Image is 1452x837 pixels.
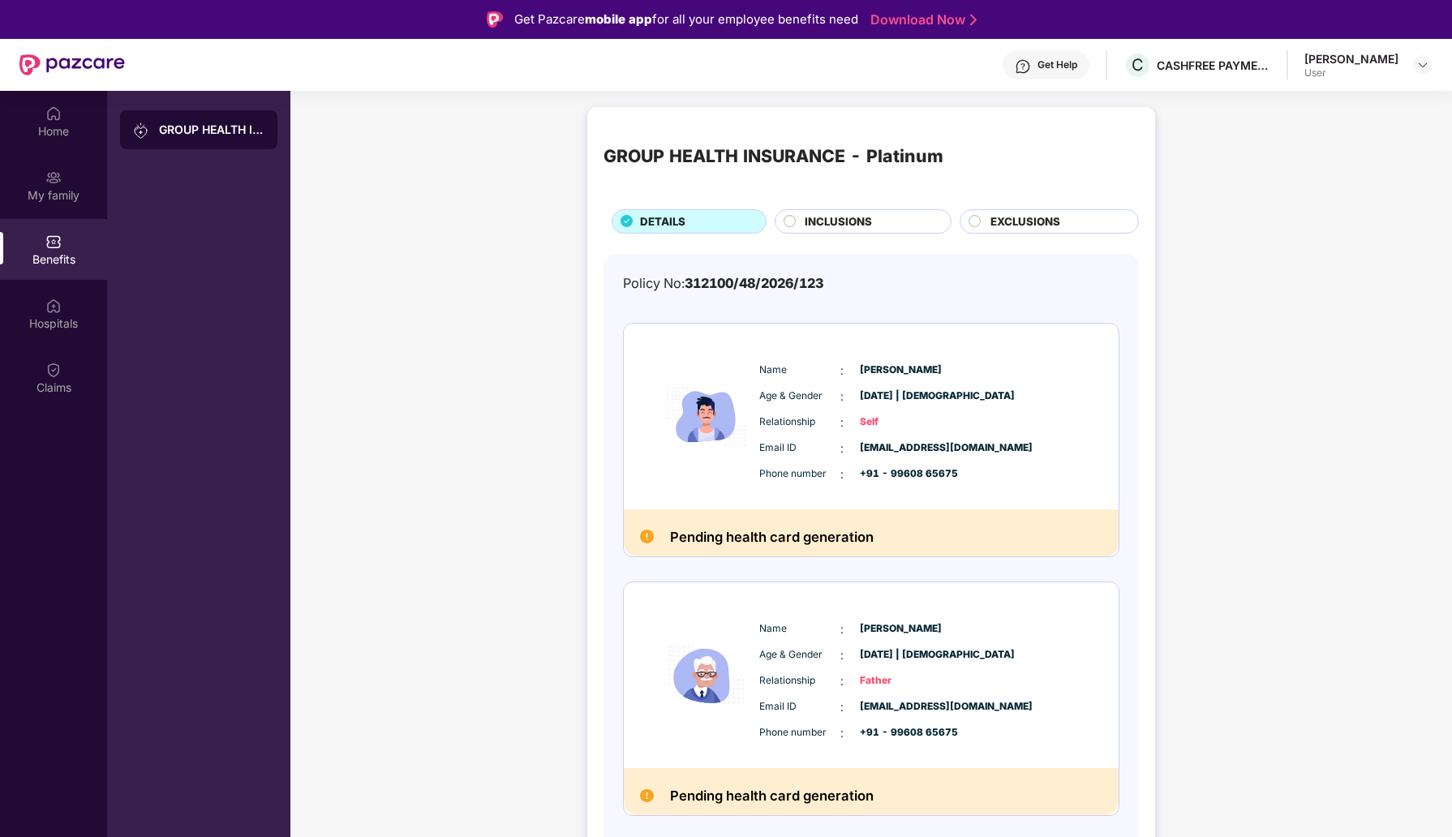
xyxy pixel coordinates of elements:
img: Pending [640,530,654,543]
img: svg+xml;base64,PHN2ZyBpZD0iQmVuZWZpdHMiIHhtbG5zPSJodHRwOi8vd3d3LnczLm9yZy8yMDAwL3N2ZyIgd2lkdGg9Ij... [45,234,62,250]
img: svg+xml;base64,PHN2ZyBpZD0iSG9tZSIgeG1sbnM9Imh0dHA6Ly93d3cudzMub3JnLzIwMDAvc3ZnIiB3aWR0aD0iMjAiIG... [45,105,62,122]
div: CASHFREE PAYMENTS INDIA PVT. LTD. [1157,58,1270,73]
span: [EMAIL_ADDRESS][DOMAIN_NAME] [860,699,941,715]
img: svg+xml;base64,PHN2ZyBpZD0iQ2xhaW0iIHhtbG5zPSJodHRwOi8vd3d3LnczLm9yZy8yMDAwL3N2ZyIgd2lkdGg9IjIwIi... [45,362,62,378]
span: Email ID [759,440,840,456]
div: GROUP HEALTH INSURANCE - Platinum [159,122,264,138]
img: svg+xml;base64,PHN2ZyBpZD0iSG9zcGl0YWxzIiB4bWxucz0iaHR0cDovL3d3dy53My5vcmcvMjAwMC9zdmciIHdpZHRoPS... [45,298,62,314]
span: : [840,620,844,638]
span: DETAILS [640,213,685,230]
span: [DATE] | [DEMOGRAPHIC_DATA] [860,647,941,663]
span: : [840,440,844,457]
img: svg+xml;base64,PHN2ZyBpZD0iRHJvcGRvd24tMzJ4MzIiIHhtbG5zPSJodHRwOi8vd3d3LnczLm9yZy8yMDAwL3N2ZyIgd2... [1416,58,1429,71]
span: : [840,466,844,483]
span: Phone number [759,466,840,482]
span: Name [759,363,840,378]
span: : [840,388,844,406]
span: C [1132,55,1144,75]
img: Pending [640,789,654,803]
span: +91 - 99608 65675 [860,466,941,482]
span: : [840,672,844,690]
div: Get Pazcare for all your employee benefits need [514,10,858,29]
span: Email ID [759,699,840,715]
div: Policy No: [623,273,823,294]
h2: Pending health card generation [670,784,874,807]
img: New Pazcare Logo [19,54,125,75]
img: svg+xml;base64,PHN2ZyBpZD0iSGVscC0zMngzMiIgeG1sbnM9Imh0dHA6Ly93d3cudzMub3JnLzIwMDAvc3ZnIiB3aWR0aD... [1015,58,1031,75]
img: icon [658,340,755,493]
span: [EMAIL_ADDRESS][DOMAIN_NAME] [860,440,941,456]
div: Get Help [1037,58,1077,71]
span: 312100/48/2026/123 [685,275,823,291]
span: Phone number [759,725,840,740]
div: GROUP HEALTH INSURANCE - Platinum [604,143,943,170]
strong: mobile app [585,11,652,27]
span: Self [860,414,941,430]
span: Name [759,621,840,637]
span: EXCLUSIONS [990,213,1060,230]
img: icon [658,599,755,752]
span: Relationship [759,673,840,689]
h2: Pending health card generation [670,526,874,548]
span: : [840,646,844,664]
div: User [1304,67,1398,79]
img: svg+xml;base64,PHN2ZyB3aWR0aD0iMjAiIGhlaWdodD0iMjAiIHZpZXdCb3g9IjAgMCAyMCAyMCIgZmlsbD0ibm9uZSIgeG... [133,122,149,139]
div: [PERSON_NAME] [1304,51,1398,67]
span: : [840,362,844,380]
span: [DATE] | [DEMOGRAPHIC_DATA] [860,388,941,404]
span: INCLUSIONS [805,213,872,230]
span: [PERSON_NAME] [860,621,941,637]
span: Age & Gender [759,647,840,663]
a: Download Now [870,11,972,28]
span: Father [860,673,941,689]
img: Logo [487,11,503,28]
span: Relationship [759,414,840,430]
span: : [840,724,844,742]
span: : [840,698,844,716]
img: svg+xml;base64,PHN2ZyB3aWR0aD0iMjAiIGhlaWdodD0iMjAiIHZpZXdCb3g9IjAgMCAyMCAyMCIgZmlsbD0ibm9uZSIgeG... [45,170,62,186]
span: Age & Gender [759,388,840,404]
span: : [840,414,844,431]
span: +91 - 99608 65675 [860,725,941,740]
img: Stroke [970,11,977,28]
span: [PERSON_NAME] [860,363,941,378]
